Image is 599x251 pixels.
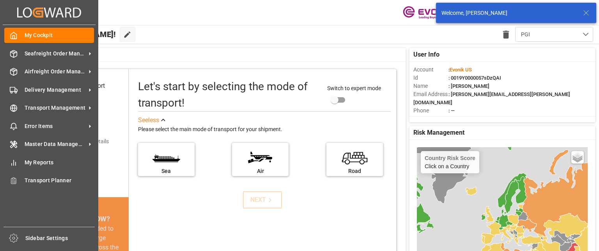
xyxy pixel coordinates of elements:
[413,91,570,105] span: : [PERSON_NAME][EMAIL_ADDRESS][PERSON_NAME][DOMAIN_NAME]
[25,176,94,185] span: Transport Planner
[403,6,454,20] img: Evonik-brand-mark-Deep-Purple-RGB.jpeg_1700498283.jpeg
[413,74,448,82] span: Id
[413,50,440,59] span: User Info
[25,104,86,112] span: Transport Management
[448,116,491,122] span: : Freight Forwarder
[450,67,472,73] span: Evonik US
[138,78,320,111] div: Let's start by selecting the mode of transport!
[448,108,455,114] span: : —
[4,155,94,170] a: My Reports
[521,30,530,39] span: PGI
[25,68,86,76] span: Airfreight Order Management
[571,151,584,164] a: Layers
[138,116,159,125] div: See less
[142,167,191,175] div: Sea
[413,115,448,123] span: Account Type
[413,107,448,115] span: Phone
[4,173,94,188] a: Transport Planner
[25,122,86,130] span: Error Items
[327,85,381,91] span: Switch to expert mode
[25,50,86,58] span: Seafreight Order Management
[413,66,448,74] span: Account
[236,167,285,175] div: Air
[25,86,86,94] span: Delivery Management
[448,67,472,73] span: :
[448,75,501,81] span: : 0019Y0000057sDzQAI
[32,27,116,42] span: Hello [PERSON_NAME]!
[25,234,95,242] span: Sidebar Settings
[250,195,274,205] div: NEXT
[425,155,475,161] h4: Country Risk Score
[448,83,489,89] span: : [PERSON_NAME]
[413,82,448,90] span: Name
[413,90,448,98] span: Email Address
[4,28,94,43] a: My Cockpit
[60,137,109,146] div: Add shipping details
[138,125,391,134] div: Please select the main mode of transport for your shipment.
[441,9,576,17] div: Welcome, [PERSON_NAME]
[243,191,282,208] button: NEXT
[25,140,86,148] span: Master Data Management
[330,167,379,175] div: Road
[25,31,94,39] span: My Cockpit
[413,128,464,137] span: Risk Management
[425,155,475,169] div: Click on a Country
[25,158,94,167] span: My Reports
[515,27,593,42] button: open menu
